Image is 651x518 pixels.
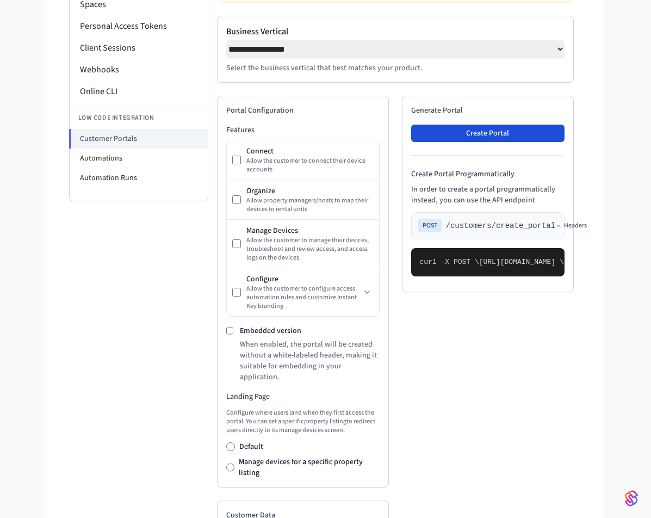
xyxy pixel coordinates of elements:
h3: Landing Page [226,391,380,402]
p: In order to create a portal programmatically instead, you can use the API endpoint [411,184,565,206]
div: Allow the customer to configure access automation rules and customize Instant Key branding [246,285,361,311]
li: Webhooks [70,59,208,81]
label: Business Vertical [226,25,565,38]
li: Low Code Integration [70,107,208,129]
p: When enabled, the portal will be created without a white-labeled header, making it suitable for e... [240,339,380,383]
h4: Create Portal Programmatically [411,169,565,180]
div: Allow the customer to connect their device accounts [246,157,374,174]
button: Create Portal [411,125,565,142]
span: /customers/create_portal [446,220,556,231]
li: Automations [70,149,208,168]
span: curl -X POST \ [420,258,479,266]
label: Embedded version [240,325,301,336]
h3: Features [226,125,380,135]
h2: Generate Portal [411,105,565,116]
p: Select the business vertical that best matches your product. [226,63,565,73]
div: Manage Devices [246,225,374,236]
label: Manage devices for a specific property listing [239,457,379,478]
div: Allow the customer to manage their devices, troubleshoot and review access, and access logs on th... [246,236,374,262]
div: Organize [246,186,374,196]
img: SeamLogoGradient.69752ec5.svg [625,490,638,507]
div: Allow property managers/hosts to map their devices to rental units [246,196,374,214]
button: Headers [555,221,587,230]
li: Automation Runs [70,168,208,188]
div: Connect [246,146,374,157]
h2: Portal Configuration [226,105,380,116]
div: Configure [246,274,361,285]
li: Online CLI [70,81,208,102]
li: Customer Portals [69,129,208,149]
p: Configure where users land when they first access the portal. You can set a specific property lis... [226,409,380,435]
li: Personal Access Tokens [70,15,208,37]
label: Default [239,441,263,452]
li: Client Sessions [70,37,208,59]
span: [URL][DOMAIN_NAME] \ [479,258,564,266]
span: POST [418,219,442,232]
